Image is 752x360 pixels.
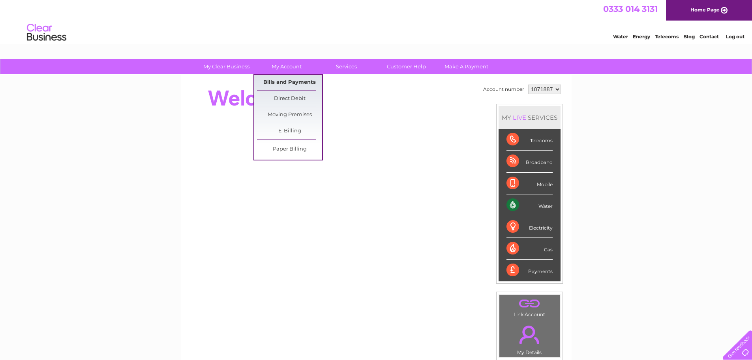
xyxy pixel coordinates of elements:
[633,34,650,40] a: Energy
[257,123,322,139] a: E-Billing
[499,294,560,319] td: Link Account
[499,106,561,129] div: MY SERVICES
[603,4,658,14] a: 0333 014 3131
[257,141,322,157] a: Paper Billing
[254,59,319,74] a: My Account
[190,4,563,38] div: Clear Business is a trading name of Verastar Limited (registered in [GEOGRAPHIC_DATA] No. 3667643...
[506,194,553,216] div: Water
[726,34,744,40] a: Log out
[506,260,553,281] div: Payments
[506,151,553,172] div: Broadband
[506,173,553,194] div: Mobile
[511,114,528,121] div: LIVE
[257,107,322,123] a: Moving Premises
[501,297,558,311] a: .
[194,59,259,74] a: My Clear Business
[506,129,553,151] div: Telecoms
[257,75,322,90] a: Bills and Payments
[434,59,499,74] a: Make A Payment
[506,216,553,238] div: Electricity
[26,21,67,45] img: logo.png
[506,238,553,260] div: Gas
[683,34,695,40] a: Blog
[257,91,322,107] a: Direct Debit
[314,59,379,74] a: Services
[501,321,558,349] a: .
[655,34,679,40] a: Telecoms
[699,34,719,40] a: Contact
[374,59,439,74] a: Customer Help
[613,34,628,40] a: Water
[499,319,560,358] td: My Details
[481,83,526,96] td: Account number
